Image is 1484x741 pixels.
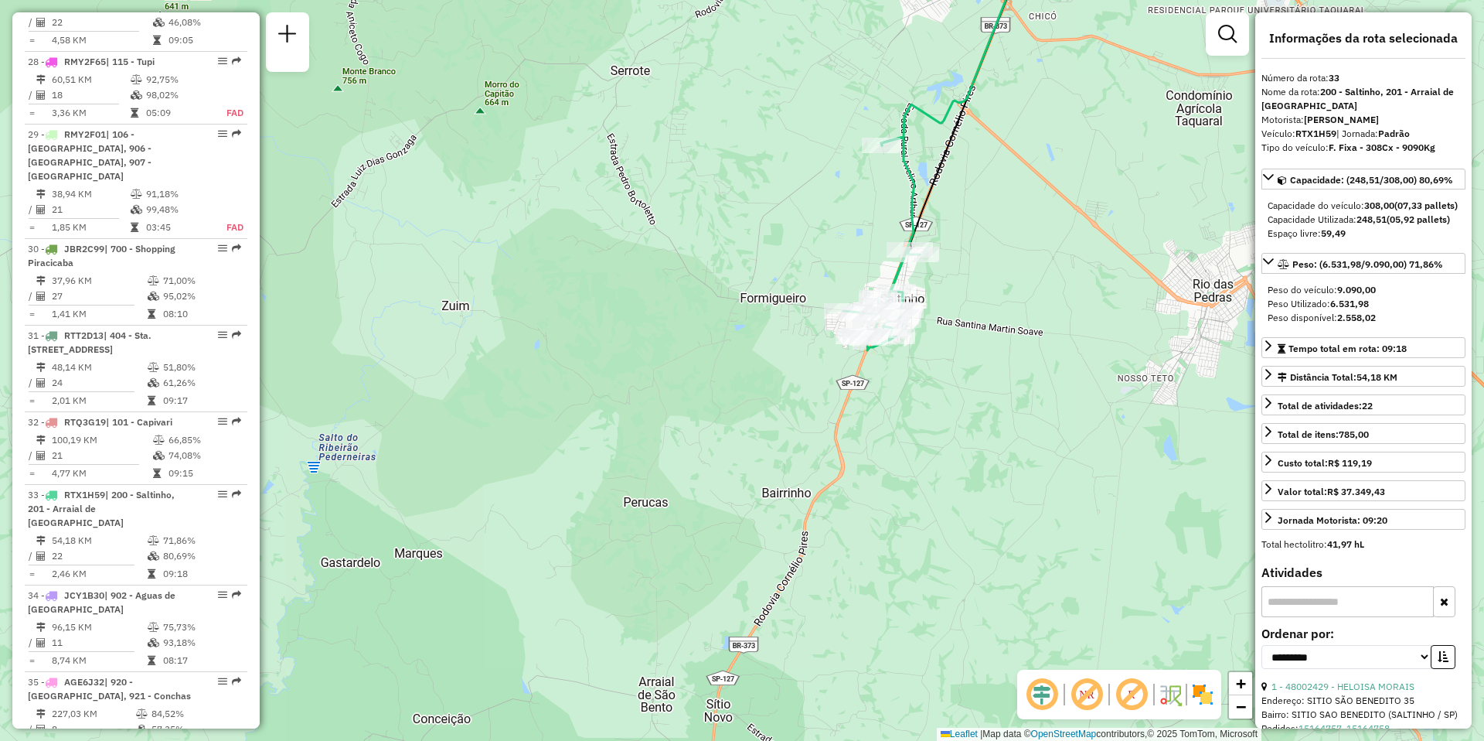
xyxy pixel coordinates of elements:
[232,129,241,138] em: Rota exportada
[162,306,240,322] td: 08:10
[106,56,155,67] span: | 115 - Tupi
[51,706,135,722] td: 227,03 KM
[36,363,46,372] i: Distância Total
[168,432,241,448] td: 66,85%
[51,653,147,668] td: 8,74 KM
[28,393,36,408] td: =
[64,416,106,428] span: RTQ3G19
[36,190,46,199] i: Distância Total
[28,128,151,182] span: 29 -
[51,635,147,651] td: 11
[148,363,159,372] i: % de utilização do peso
[1261,538,1465,551] div: Total hectolitro:
[51,375,147,391] td: 24
[64,243,104,254] span: JBR2C99
[148,569,155,579] i: Tempo total em rota
[1261,722,1465,736] div: Pedidos:
[131,108,138,118] i: Tempo total em rota
[168,466,241,481] td: 09:15
[1290,174,1453,186] span: Capacidade: (248,51/308,00) 80,69%
[1321,227,1346,239] strong: 59,49
[148,656,155,665] i: Tempo total em rota
[1261,86,1454,111] strong: 200 - Saltinho, 201 - Arraial de [GEOGRAPHIC_DATA]
[145,202,209,217] td: 99,48%
[168,15,241,30] td: 46,08%
[28,128,151,182] span: | 106 - [GEOGRAPHIC_DATA], 906 - [GEOGRAPHIC_DATA], 907 - [GEOGRAPHIC_DATA]
[1378,128,1410,139] strong: Padrão
[148,396,155,405] i: Tempo total em rota
[1364,200,1394,211] strong: 308,00
[28,416,172,428] span: 32 -
[1304,114,1379,125] strong: [PERSON_NAME]
[51,72,130,87] td: 60,51 KM
[1329,142,1435,153] strong: F. Fixa - 308Cx - 9090Kg
[51,186,130,202] td: 38,94 KM
[1261,141,1465,155] div: Tipo do veículo:
[36,378,46,388] i: Total de Atividades
[162,360,240,375] td: 51,80%
[36,536,46,545] i: Distância Total
[1337,284,1376,295] strong: 9.090,00
[1261,71,1465,85] div: Número da rota:
[28,635,36,651] td: /
[136,725,148,734] i: % de utilização da cubagem
[1261,337,1465,358] a: Tempo total em rota: 09:18
[28,330,151,355] span: | 404 - Sta. [STREET_ADDRESS]
[36,90,46,100] i: Total de Atividades
[36,725,46,734] i: Total de Atividades
[1261,694,1465,708] div: Endereço: SITIO SÃO BENEDITO 35
[1330,298,1369,309] strong: 6.531,98
[51,32,152,48] td: 4,58 KM
[937,728,1261,741] div: Map data © contributors,© 2025 TomTom, Microsoft
[1328,457,1372,469] strong: R$ 119,19
[51,393,147,408] td: 2,01 KM
[36,75,46,84] i: Distância Total
[51,533,147,548] td: 54,18 KM
[232,490,241,499] em: Rota exportada
[162,289,240,304] td: 95,02%
[162,375,240,391] td: 61,26%
[145,87,209,103] td: 98,02%
[28,548,36,564] td: /
[36,638,46,647] i: Total de Atividades
[64,489,105,500] span: RTX1H59
[131,90,142,100] i: % de utilização da cubagem
[51,289,147,304] td: 27
[51,202,130,217] td: 21
[1261,193,1465,247] div: Capacidade: (248,51/308,00) 80,69%
[162,566,240,582] td: 09:18
[1261,253,1465,274] a: Peso: (6.531,98/9.090,00) 71,86%
[28,676,191,702] span: 35 -
[218,590,227,599] em: Opções
[232,244,241,253] em: Rota exportada
[1268,284,1376,295] span: Peso do veículo:
[1261,169,1465,190] a: Capacidade: (248,51/308,00) 80,69%
[162,533,240,548] td: 71,86%
[1261,423,1465,444] a: Total de itens:785,00
[1261,85,1465,113] div: Nome da rota:
[51,306,147,322] td: 1,41 KM
[51,620,147,635] td: 96,15 KM
[1271,681,1414,692] a: 1 - 48002429 - HELOISA MORAIS
[131,205,142,214] i: % de utilização da cubagem
[162,635,240,651] td: 93,18%
[36,435,46,445] i: Distância Total
[218,244,227,253] em: Opções
[162,548,240,564] td: 80,69%
[145,186,209,202] td: 91,18%
[232,56,241,66] em: Rota exportada
[64,330,104,341] span: RTT2D13
[209,220,244,235] td: FAD
[28,722,36,737] td: /
[1295,128,1336,139] strong: RTX1H59
[168,448,241,463] td: 74,08%
[218,56,227,66] em: Opções
[148,551,159,561] i: % de utilização da cubagem
[1261,565,1465,580] h4: Atividades
[51,432,152,448] td: 100,19 KM
[162,653,240,668] td: 08:17
[131,75,142,84] i: % de utilização do peso
[1278,514,1387,528] div: Jornada Motorista: 09:20
[1268,311,1459,325] div: Peso disponível:
[1261,113,1465,127] div: Motorista:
